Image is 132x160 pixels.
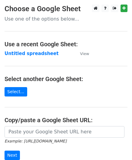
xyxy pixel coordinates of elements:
h4: Use a recent Google Sheet: [5,41,127,48]
a: Select... [5,87,27,96]
p: Use one of the options below... [5,16,127,22]
input: Paste your Google Sheet URL here [5,126,124,138]
h3: Choose a Google Sheet [5,5,127,13]
a: Untitled spreadsheet [5,51,59,56]
small: Example: [URL][DOMAIN_NAME] [5,139,66,143]
h4: Select another Google Sheet: [5,75,127,83]
small: View [80,51,89,56]
input: Next [5,151,20,160]
h4: Copy/paste a Google Sheet URL: [5,116,127,124]
a: View [74,51,89,56]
